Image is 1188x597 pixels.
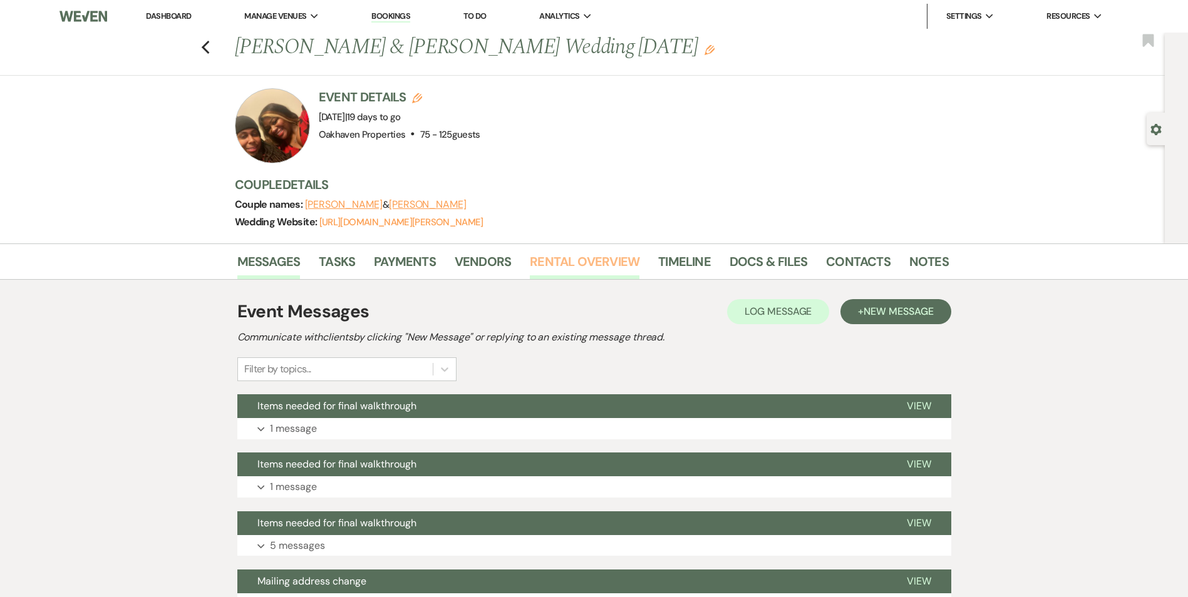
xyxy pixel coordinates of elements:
[1150,123,1162,135] button: Open lead details
[420,128,480,141] span: 75 - 125 guests
[1046,10,1090,23] span: Resources
[237,569,887,593] button: Mailing address change
[305,198,467,211] span: &
[319,128,406,141] span: Oakhaven Properties
[864,305,933,318] span: New Message
[389,200,467,210] button: [PERSON_NAME]
[237,298,369,325] h1: Event Messages
[319,111,401,123] span: [DATE]
[319,88,480,106] h3: Event Details
[887,452,951,476] button: View
[840,299,951,324] button: +New Message
[270,538,325,554] p: 5 messages
[257,399,416,412] span: Items needed for final walkthrough
[270,421,317,437] p: 1 message
[244,362,311,377] div: Filter by topics...
[887,569,951,593] button: View
[539,10,579,23] span: Analytics
[237,418,951,439] button: 1 message
[237,511,887,535] button: Items needed for final walkthrough
[257,457,416,471] span: Items needed for final walkthrough
[237,476,951,497] button: 1 message
[257,574,366,588] span: Mailing address change
[347,111,401,123] span: 19 days to go
[59,3,107,29] img: Weven Logo
[745,305,812,318] span: Log Message
[658,252,711,279] a: Timeline
[705,44,715,55] button: Edit
[237,535,951,556] button: 5 messages
[146,11,191,21] a: Dashboard
[345,111,401,123] span: |
[887,394,951,418] button: View
[730,252,807,279] a: Docs & Files
[946,10,982,23] span: Settings
[371,11,410,23] a: Bookings
[727,299,829,324] button: Log Message
[907,574,931,588] span: View
[237,394,887,418] button: Items needed for final walkthrough
[237,452,887,476] button: Items needed for final walkthrough
[235,176,936,193] h3: Couple Details
[909,252,949,279] a: Notes
[235,198,305,211] span: Couple names:
[374,252,436,279] a: Payments
[907,399,931,412] span: View
[257,516,416,529] span: Items needed for final walkthrough
[907,516,931,529] span: View
[826,252,891,279] a: Contacts
[463,11,487,21] a: To Do
[244,10,306,23] span: Manage Venues
[319,216,483,228] a: [URL][DOMAIN_NAME][PERSON_NAME]
[270,479,317,495] p: 1 message
[237,330,951,345] h2: Communicate with clients by clicking "New Message" or replying to an existing message thread.
[319,252,355,279] a: Tasks
[235,215,319,228] span: Wedding Website:
[455,252,511,279] a: Vendors
[235,33,796,63] h1: [PERSON_NAME] & [PERSON_NAME] Wedding [DATE]
[237,252,301,279] a: Messages
[887,511,951,535] button: View
[305,200,383,210] button: [PERSON_NAME]
[907,457,931,471] span: View
[530,252,639,279] a: Rental Overview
